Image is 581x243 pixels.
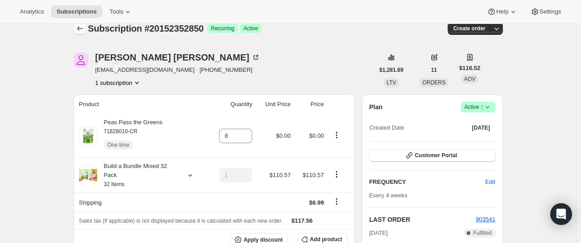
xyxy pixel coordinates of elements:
[109,8,123,15] span: Tools
[374,64,409,76] button: $1,281.69
[97,118,163,154] div: Peas Pass the Greens
[496,8,508,15] span: Help
[56,8,97,15] span: Subscriptions
[97,162,178,189] div: Build a Bundle Mixed 32 Pack
[525,5,567,18] button: Settings
[539,8,561,15] span: Settings
[369,178,485,187] h2: FREQUENCY
[276,132,291,139] span: $0.00
[480,175,501,189] button: Edit
[369,215,476,224] h2: LAST ORDER
[95,53,260,62] div: [PERSON_NAME] [PERSON_NAME]
[74,192,207,212] th: Shipping
[453,25,485,32] span: Create order
[431,66,437,74] span: 11
[51,5,102,18] button: Subscriptions
[369,103,383,112] h2: Plan
[369,229,388,238] span: [DATE]
[310,236,342,243] span: Add product
[309,199,324,206] span: $6.99
[485,178,495,187] span: Edit
[309,132,324,139] span: $0.00
[415,152,457,159] span: Customer Portal
[207,94,255,114] th: Quantity
[329,196,344,206] button: Shipping actions
[464,76,475,82] span: AOV
[104,128,138,135] small: 71828010-CR
[95,65,260,75] span: [EMAIL_ADDRESS][DOMAIN_NAME] · [PHONE_NUMBER]
[303,172,324,178] span: $110.57
[472,124,490,131] span: [DATE]
[467,121,496,134] button: [DATE]
[244,25,258,32] span: Active
[79,127,97,145] img: product img
[104,181,125,187] small: 32 Items
[473,229,492,237] span: Fulfilled
[387,79,396,86] span: LTV
[369,192,408,199] span: Every 4 weeks
[211,25,234,32] span: Recurring
[476,215,495,224] button: 903541
[550,203,572,225] div: Open Intercom Messenger
[291,217,313,224] span: $117.56
[482,5,523,18] button: Help
[426,64,442,76] button: 11
[14,5,49,18] button: Analytics
[293,94,326,114] th: Price
[104,5,138,18] button: Tools
[448,22,491,35] button: Create order
[88,23,204,33] span: Subscription #20152352850
[255,94,293,114] th: Unit Price
[476,216,495,223] a: 903541
[459,64,480,73] span: $116.52
[369,149,495,162] button: Customer Portal
[380,66,403,74] span: $1,281.69
[74,53,88,67] span: Amanda Varriale
[74,94,207,114] th: Product
[329,169,344,179] button: Product actions
[74,22,86,35] button: Subscriptions
[95,78,141,87] button: Product actions
[422,79,445,86] span: ORDERS
[481,103,483,111] span: |
[464,103,492,112] span: Active
[369,123,404,132] span: Created Date
[269,172,290,178] span: $110.57
[329,130,344,140] button: Product actions
[20,8,44,15] span: Analytics
[108,141,130,149] span: One time
[79,218,283,224] span: Sales tax (if applicable) is not displayed because it is calculated with each new order.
